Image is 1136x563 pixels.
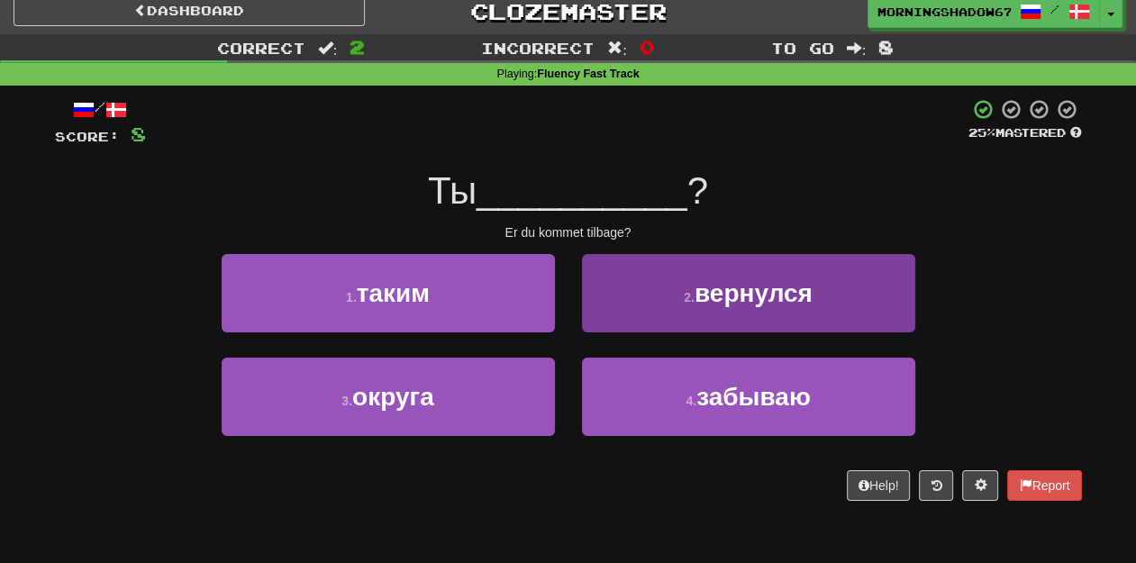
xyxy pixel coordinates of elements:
[1007,470,1081,501] button: Report
[477,169,687,212] span: __________
[222,254,555,332] button: 1.таким
[350,36,365,58] span: 2
[878,36,894,58] span: 8
[877,4,1011,20] span: MorningShadow6714
[318,41,338,56] span: :
[582,254,915,332] button: 2.вернулся
[1050,3,1059,15] span: /
[537,68,639,80] strong: Fluency Fast Track
[847,41,867,56] span: :
[131,123,146,145] span: 8
[771,39,834,57] span: To go
[352,383,434,411] span: округа
[919,470,953,501] button: Round history (alt+y)
[968,125,995,140] span: 25 %
[687,169,708,212] span: ?
[684,290,695,304] small: 2 .
[55,129,120,144] span: Score:
[55,98,146,121] div: /
[55,223,1082,241] div: Er du kommet tilbage?
[696,383,811,411] span: забываю
[222,358,555,436] button: 3.округа
[968,125,1082,141] div: Mastered
[357,279,430,307] span: таким
[428,169,477,212] span: Ты
[640,36,655,58] span: 0
[695,279,813,307] span: вернулся
[686,394,696,408] small: 4 .
[217,39,305,57] span: Correct
[341,394,352,408] small: 3 .
[607,41,627,56] span: :
[847,470,911,501] button: Help!
[346,290,357,304] small: 1 .
[582,358,915,436] button: 4.забываю
[481,39,595,57] span: Incorrect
